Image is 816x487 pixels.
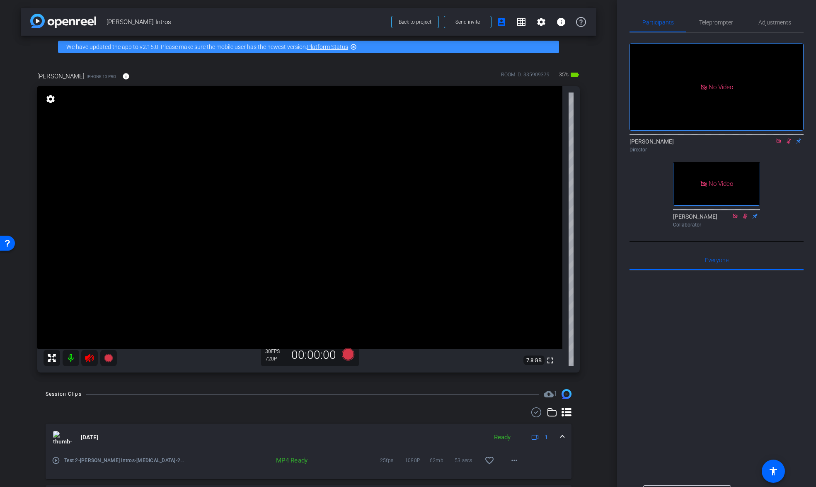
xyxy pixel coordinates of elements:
[53,431,72,443] img: thumb-nail
[81,433,98,442] span: [DATE]
[558,68,570,81] span: 35%
[516,17,526,27] mat-icon: grid_on
[58,41,559,53] div: We have updated the app to v2.15.0. Please make sure the mobile user has the newest version.
[490,433,515,442] div: Ready
[254,456,312,465] div: MP4 Ready
[562,389,571,399] img: Session clips
[501,71,550,83] div: ROOM ID: 335909379
[699,19,733,25] span: Teleprompter
[399,19,431,25] span: Back to project
[709,83,733,90] span: No Video
[286,348,341,362] div: 00:00:00
[380,456,405,465] span: 25fps
[444,16,492,28] button: Send invite
[30,14,96,28] img: app-logo
[46,390,82,398] div: Session Clips
[37,72,85,81] span: [PERSON_NAME]
[307,44,348,50] a: Platform Status
[642,19,674,25] span: Participants
[545,433,548,442] span: 1
[265,356,286,362] div: 720P
[544,389,557,399] span: Destinations for your clips
[64,456,185,465] span: Test 2-[PERSON_NAME] Intros-[MEDICAL_DATA]-2025-09-09-11-47-33-788-0
[630,146,804,153] div: Director
[536,17,546,27] mat-icon: settings
[554,390,557,397] span: 1
[430,456,455,465] span: 62mb
[391,16,439,28] button: Back to project
[484,455,494,465] mat-icon: favorite_border
[673,212,760,229] div: [PERSON_NAME]
[709,180,733,187] span: No Video
[271,348,280,354] span: FPS
[46,424,571,450] mat-expansion-panel-header: thumb-nail[DATE]Ready1
[52,456,60,465] mat-icon: play_circle_outline
[556,17,566,27] mat-icon: info
[265,348,286,355] div: 30
[107,14,386,30] span: [PERSON_NAME] Intros
[509,455,519,465] mat-icon: more_horiz
[405,456,430,465] span: 1080P
[455,456,479,465] span: 53 secs
[350,44,357,50] mat-icon: highlight_off
[630,137,804,153] div: [PERSON_NAME]
[496,17,506,27] mat-icon: account_box
[758,19,791,25] span: Adjustments
[673,221,760,229] div: Collaborator
[705,257,729,263] span: Everyone
[570,70,580,80] mat-icon: battery_std
[122,73,130,80] mat-icon: info
[87,73,116,80] span: iPhone 13 Pro
[455,19,480,25] span: Send invite
[545,356,555,365] mat-icon: fullscreen
[46,450,571,479] div: thumb-nail[DATE]Ready1
[45,94,56,104] mat-icon: settings
[768,466,778,476] mat-icon: accessibility
[523,356,545,365] span: 7.8 GB
[544,389,554,399] mat-icon: cloud_upload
